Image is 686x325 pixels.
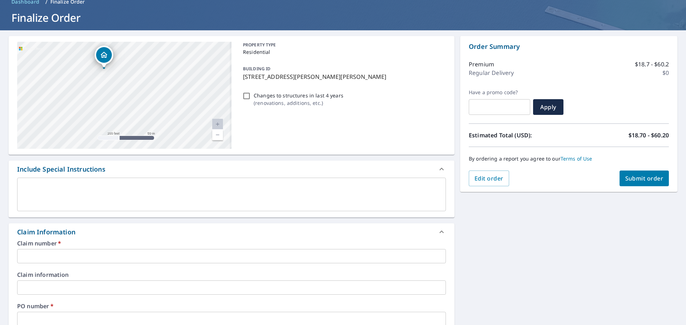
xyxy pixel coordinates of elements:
[469,171,509,186] button: Edit order
[95,46,113,68] div: Dropped pin, building 1, Residential property, 4840 Connally Rd Barney, GA 31625
[533,99,563,115] button: Apply
[243,42,443,48] p: PROPERTY TYPE
[254,92,343,99] p: Changes to structures in last 4 years
[469,131,569,139] p: Estimated Total (USD):
[620,171,669,186] button: Submit order
[662,68,669,77] p: $0
[243,66,270,72] p: BUILDING ID
[17,227,75,237] div: Claim Information
[635,60,669,68] p: $18.7 - $60.2
[9,223,454,240] div: Claim Information
[243,72,443,81] p: [STREET_ADDRESS][PERSON_NAME][PERSON_NAME]
[9,10,677,25] h1: Finalize Order
[469,42,669,51] p: Order Summary
[539,103,558,111] span: Apply
[212,130,223,140] a: Current Level 18.580161514457334, Zoom Out
[625,174,663,182] span: Submit order
[17,303,446,309] label: PO number
[17,272,446,278] label: Claim information
[474,174,503,182] span: Edit order
[17,240,446,246] label: Claim number
[469,60,494,68] p: Premium
[254,99,343,107] p: ( renovations, additions, etc. )
[469,156,669,162] p: By ordering a report you agree to our
[243,48,443,56] p: Residential
[469,89,530,96] label: Have a promo code?
[17,164,105,174] div: Include Special Instructions
[628,131,669,139] p: $18.70 - $60.20
[561,155,592,162] a: Terms of Use
[9,161,454,178] div: Include Special Instructions
[469,68,514,77] p: Regular Delivery
[212,119,223,130] a: Current Level 18.580161514457334, Zoom In Disabled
